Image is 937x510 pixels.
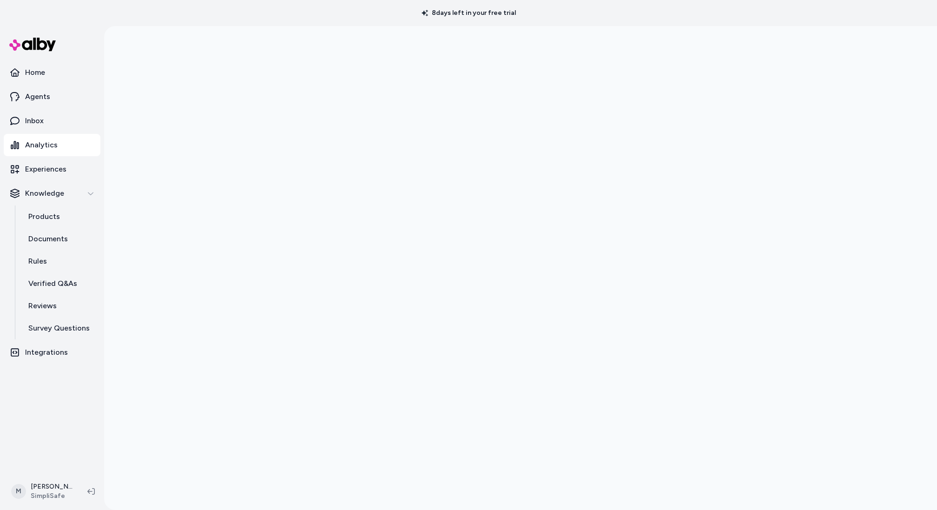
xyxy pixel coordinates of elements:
[25,139,58,151] p: Analytics
[11,484,26,499] span: M
[4,134,100,156] a: Analytics
[9,38,56,51] img: alby Logo
[28,256,47,267] p: Rules
[28,278,77,289] p: Verified Q&As
[4,86,100,108] a: Agents
[19,205,100,228] a: Products
[28,233,68,245] p: Documents
[19,228,100,250] a: Documents
[25,67,45,78] p: Home
[31,482,73,491] p: [PERSON_NAME]
[4,158,100,180] a: Experiences
[19,272,100,295] a: Verified Q&As
[28,211,60,222] p: Products
[6,477,80,506] button: M[PERSON_NAME]SimpliSafe
[31,491,73,501] span: SimpliSafe
[25,347,68,358] p: Integrations
[416,8,521,18] p: 8 days left in your free trial
[4,341,100,364] a: Integrations
[4,110,100,132] a: Inbox
[28,323,90,334] p: Survey Questions
[25,115,44,126] p: Inbox
[19,295,100,317] a: Reviews
[19,317,100,339] a: Survey Questions
[25,91,50,102] p: Agents
[19,250,100,272] a: Rules
[4,61,100,84] a: Home
[28,300,57,311] p: Reviews
[25,188,64,199] p: Knowledge
[4,182,100,205] button: Knowledge
[25,164,66,175] p: Experiences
